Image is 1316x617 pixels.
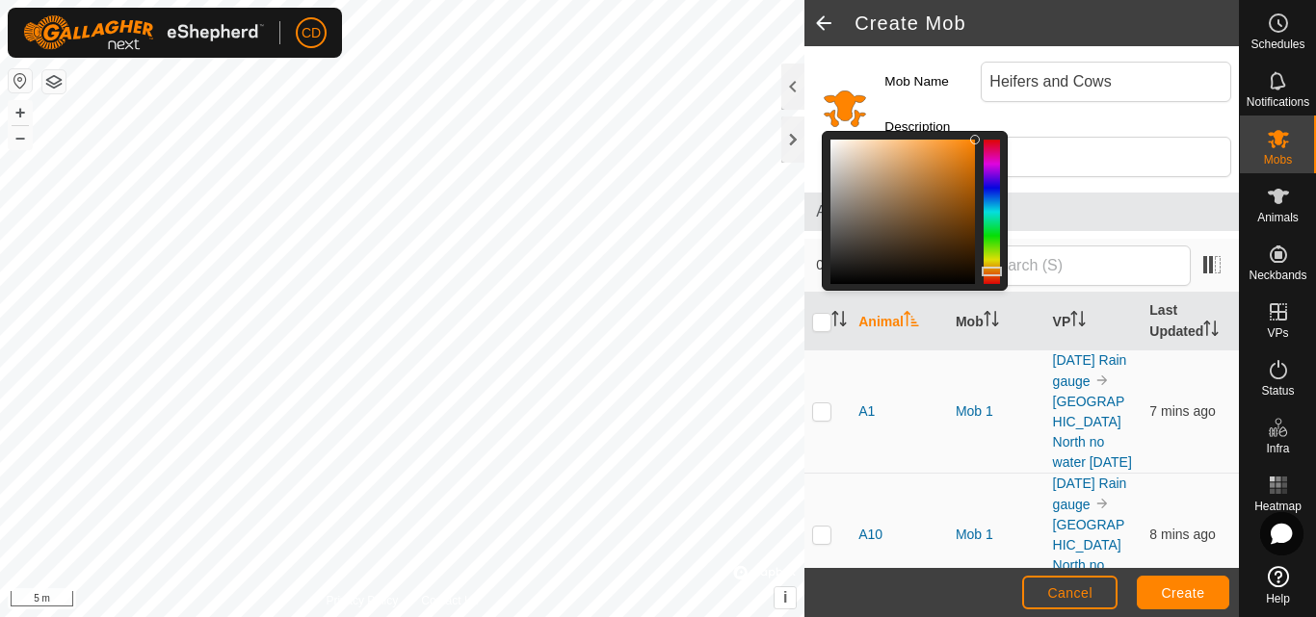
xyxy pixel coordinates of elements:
h2: Create Mob [855,12,1239,35]
div: Mob 1 [956,525,1038,545]
a: [DATE] Rain gauge [1053,476,1127,512]
a: Contact Us [421,592,478,609]
label: Description [884,117,981,137]
p-sorticon: Activate to sort [1203,323,1219,339]
a: Privacy Policy [327,592,399,609]
a: [GEOGRAPHIC_DATA] North no water [DATE] [1053,394,1132,470]
th: Mob [948,293,1045,350]
span: Mobs [1264,154,1292,166]
span: Infra [1266,443,1289,454]
button: + [9,101,32,124]
button: Cancel [1022,576,1118,609]
span: Help [1266,593,1290,604]
label: Mob Name [884,62,981,102]
img: Gallagher Logo [23,15,264,50]
span: CD [302,23,321,43]
th: VP [1045,293,1143,350]
img: to [1094,496,1110,511]
span: Heatmap [1254,501,1302,512]
a: [DATE] Rain gauge [1053,352,1127,389]
p-sorticon: Activate to sort [904,314,919,329]
button: – [9,126,32,149]
button: Create [1137,576,1229,609]
p-sorticon: Activate to sort [984,314,999,329]
input: Search (S) [958,245,1191,286]
span: A1 [858,401,875,422]
span: VPs [1267,327,1288,339]
span: Status [1261,385,1294,397]
th: Animal [851,293,948,350]
div: Mob 1 [956,401,1038,422]
span: Create [1162,585,1205,601]
span: Notifications [1247,96,1309,108]
p-sorticon: Activate to sort [831,314,847,329]
span: Animals [816,200,1227,223]
span: 25 Aug 2025, 3:59 pm [1149,527,1215,542]
img: to [1094,373,1110,388]
span: 25 Aug 2025, 3:59 pm [1149,403,1215,419]
button: Reset Map [9,69,32,92]
span: Neckbands [1249,270,1306,281]
th: Last Updated [1142,293,1239,350]
button: Map Layers [42,70,66,93]
p-sorticon: Activate to sort [1070,314,1086,329]
a: [GEOGRAPHIC_DATA] North no water [DATE] [1053,517,1132,593]
span: Animals [1257,212,1299,223]
span: A10 [858,525,882,545]
a: Help [1240,558,1316,612]
span: Schedules [1250,39,1304,50]
span: Cancel [1047,585,1092,601]
span: 0 selected of 109 [816,255,957,275]
button: i [775,587,796,608]
span: i [783,589,787,605]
